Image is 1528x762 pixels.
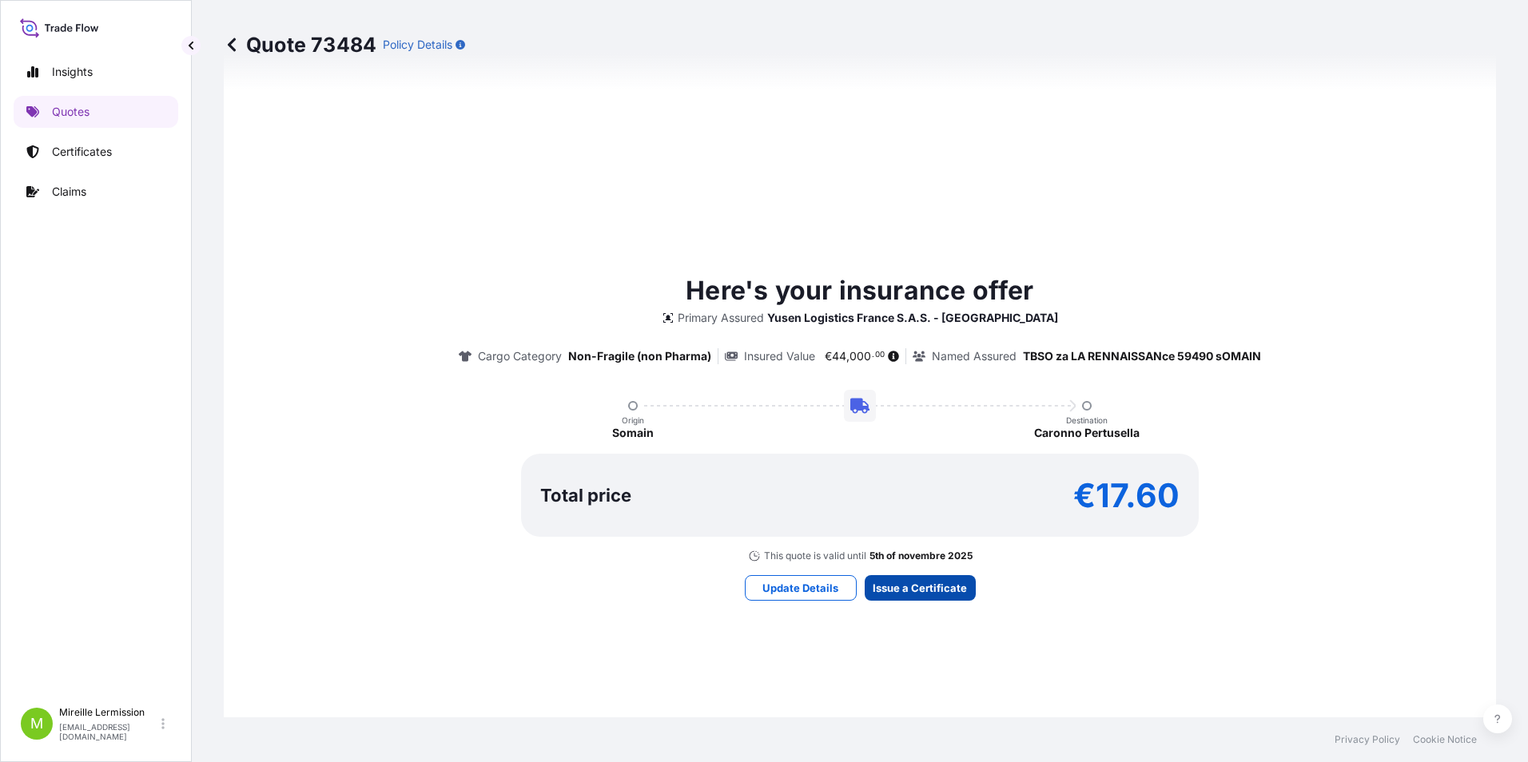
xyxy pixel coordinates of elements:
p: Update Details [762,580,838,596]
p: €17.60 [1073,482,1180,508]
p: Cargo Category [478,348,562,364]
p: Somain [612,425,654,441]
p: Named Assured [932,348,1017,364]
p: Here's your insurance offer [686,272,1033,310]
p: Policy Details [383,37,452,53]
a: Privacy Policy [1335,733,1400,746]
p: 5th of novembre 2025 [869,550,973,562]
a: Cookie Notice [1413,733,1477,746]
p: Total price [540,487,631,503]
span: 44 [832,351,846,362]
p: Mireille Lermission [59,706,158,719]
p: [EMAIL_ADDRESS][DOMAIN_NAME] [59,722,158,741]
span: 00 [875,352,885,358]
p: Destination [1066,415,1108,425]
p: Caronno Pertusella [1034,425,1140,441]
p: TBSO za LA RENNAISSANce 59490 sOMAIN [1023,348,1261,364]
span: € [825,351,832,362]
p: Yusen Logistics France S.A.S. - [GEOGRAPHIC_DATA] [767,310,1058,326]
a: Claims [14,176,178,208]
span: , [846,351,850,362]
span: M [30,716,43,732]
p: Primary Assured [678,310,764,326]
p: Quotes [52,104,90,120]
a: Quotes [14,96,178,128]
p: Quote 73484 [224,32,376,58]
p: Non-Fragile (non Pharma) [568,348,711,364]
span: . [872,352,874,358]
p: Claims [52,184,86,200]
button: Issue a Certificate [865,575,976,601]
p: Issue a Certificate [873,580,967,596]
button: Update Details [745,575,857,601]
p: Certificates [52,144,112,160]
p: Insured Value [744,348,815,364]
a: Insights [14,56,178,88]
p: Insights [52,64,93,80]
p: This quote is valid until [764,550,866,562]
p: Origin [622,415,644,425]
a: Certificates [14,136,178,168]
span: 000 [850,351,871,362]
